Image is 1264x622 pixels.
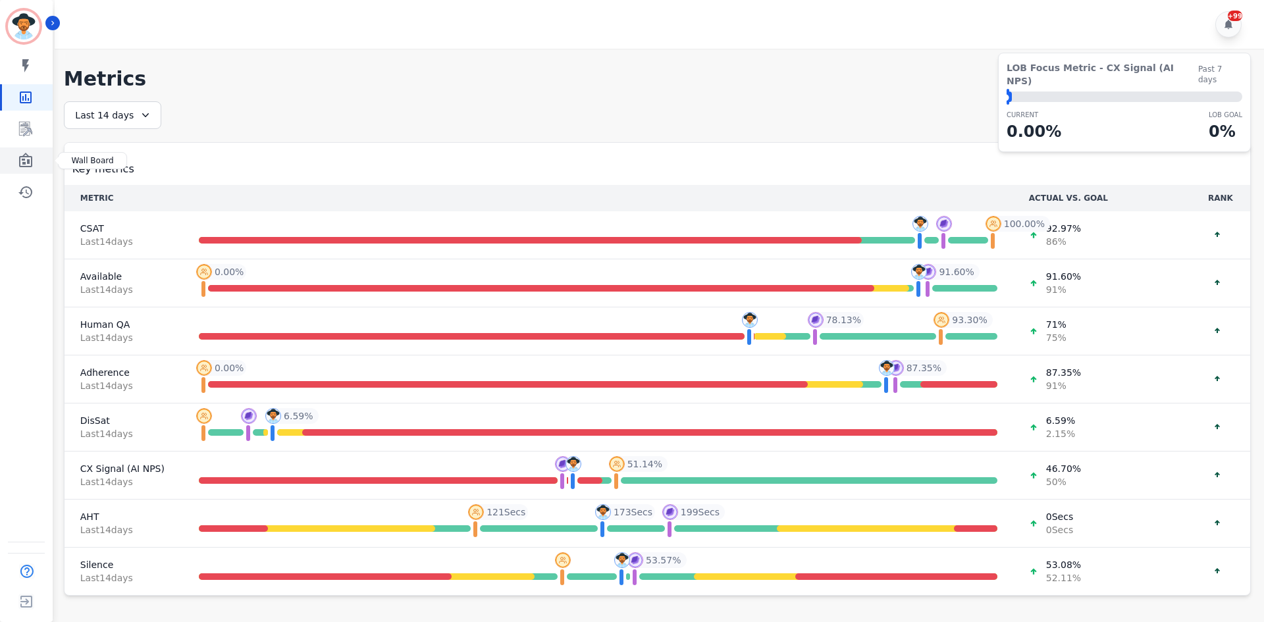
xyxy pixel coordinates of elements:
[80,318,167,331] span: Human QA
[284,409,313,423] span: 6.59 %
[566,456,581,472] img: profile-pic
[646,554,681,567] span: 53.57 %
[8,11,39,42] img: Bordered avatar
[196,264,212,280] img: profile-pic
[879,360,895,376] img: profile-pic
[1046,366,1081,379] span: 87.35 %
[80,331,167,344] span: Last 14 day s
[1046,462,1081,475] span: 46.70 %
[1013,185,1191,211] th: ACTUAL VS. GOAL
[555,552,571,568] img: profile-pic
[80,270,167,283] span: Available
[196,360,212,376] img: profile-pic
[1046,235,1081,248] span: 86 %
[1007,91,1012,102] div: ⬤
[215,361,244,375] span: 0.00 %
[911,264,927,280] img: profile-pic
[80,222,167,235] span: CSAT
[888,360,904,376] img: profile-pic
[468,504,484,520] img: profile-pic
[1228,11,1242,21] div: +99
[80,366,167,379] span: Adherence
[595,504,611,520] img: profile-pic
[80,414,167,427] span: DisSat
[1046,222,1081,235] span: 92.97 %
[1046,283,1081,296] span: 91 %
[80,235,167,248] span: Last 14 day s
[920,264,936,280] img: profile-pic
[826,313,861,326] span: 78.13 %
[1007,61,1198,88] span: LOB Focus Metric - CX Signal (AI NPS)
[196,408,212,424] img: profile-pic
[1046,318,1066,331] span: 71 %
[609,456,625,472] img: profile-pic
[1004,217,1045,230] span: 100.00 %
[1046,270,1081,283] span: 91.60 %
[64,67,1251,91] h1: Metrics
[614,552,630,568] img: profile-pic
[1198,64,1242,85] span: Past 7 days
[627,552,643,568] img: profile-pic
[912,216,928,232] img: profile-pic
[80,523,167,536] span: Last 14 day s
[934,312,949,328] img: profile-pic
[80,462,167,475] span: CX Signal (AI NPS)
[808,312,824,328] img: profile-pic
[1046,331,1066,344] span: 75 %
[80,475,167,488] span: Last 14 day s
[1007,110,1061,120] p: CURRENT
[1046,427,1075,440] span: 2.15 %
[1046,523,1073,536] span: 0 Secs
[215,265,244,278] span: 0.00 %
[1209,110,1242,120] p: LOB Goal
[936,216,952,232] img: profile-pic
[662,504,678,520] img: profile-pic
[80,510,167,523] span: AHT
[1007,120,1061,143] p: 0.00 %
[952,313,987,326] span: 93.30 %
[80,571,167,584] span: Last 14 day s
[64,101,161,129] div: Last 14 days
[742,312,758,328] img: profile-pic
[265,408,281,424] img: profile-pic
[986,216,1001,232] img: profile-pic
[1191,185,1250,211] th: RANK
[1046,414,1075,427] span: 6.59 %
[939,265,974,278] span: 91.60 %
[80,379,167,392] span: Last 14 day s
[80,283,167,296] span: Last 14 day s
[1046,571,1081,584] span: 52.11 %
[241,408,257,424] img: profile-pic
[555,456,571,472] img: profile-pic
[681,505,720,519] span: 199 Secs
[1046,558,1081,571] span: 53.08 %
[907,361,941,375] span: 87.35 %
[80,558,167,571] span: Silence
[487,505,525,519] span: 121 Secs
[1046,475,1081,488] span: 50 %
[1046,510,1073,523] span: 0 Secs
[614,505,652,519] span: 173 Secs
[1209,120,1242,143] p: 0 %
[1046,379,1081,392] span: 91 %
[627,457,662,471] span: 51.14 %
[65,185,183,211] th: METRIC
[80,427,167,440] span: Last 14 day s
[72,161,134,177] span: Key metrics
